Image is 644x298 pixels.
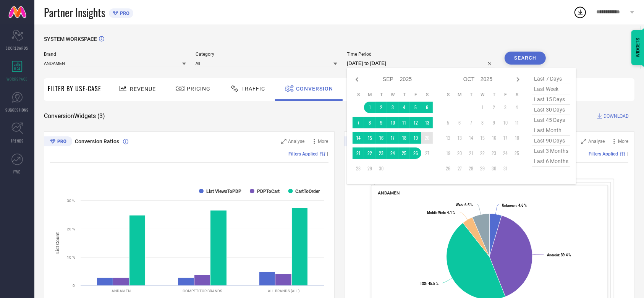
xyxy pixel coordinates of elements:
[353,163,364,174] td: Sun Sep 28 2025
[44,36,97,42] span: SYSTEM WORKSPACE
[421,92,433,98] th: Saturday
[532,136,570,146] span: last 90 days
[454,147,465,159] td: Mon Oct 20 2025
[75,138,119,144] span: Conversion Ratios
[398,147,410,159] td: Thu Sep 25 2025
[513,75,523,84] div: Next month
[387,117,398,128] td: Wed Sep 10 2025
[410,92,421,98] th: Friday
[268,289,299,293] text: ALL BRANDS (ALL)
[187,86,210,92] span: Pricing
[502,203,516,207] tspan: Unknown
[353,132,364,144] td: Sun Sep 14 2025
[532,94,570,105] span: last 15 days
[7,76,28,82] span: WORKSPACE
[375,132,387,144] td: Tue Sep 16 2025
[296,86,333,92] span: Conversion
[500,147,511,159] td: Fri Oct 24 2025
[14,169,21,175] span: FWD
[421,132,433,144] td: Sat Sep 20 2025
[477,92,488,98] th: Wednesday
[67,199,75,203] text: 30 %
[375,102,387,113] td: Tue Sep 02 2025
[427,211,455,215] text: : 4.1 %
[375,92,387,98] th: Tuesday
[456,203,463,207] tspan: Web
[588,139,605,144] span: Analyse
[454,132,465,144] td: Mon Oct 13 2025
[420,282,426,286] tspan: IOS
[398,92,410,98] th: Thursday
[547,253,571,257] text: : 39.4 %
[477,117,488,128] td: Wed Oct 08 2025
[500,132,511,144] td: Fri Oct 17 2025
[532,125,570,136] span: last month
[627,151,628,157] span: |
[67,227,75,231] text: 20 %
[55,232,60,254] tspan: List Count
[375,163,387,174] td: Tue Sep 30 2025
[511,147,523,159] td: Sat Oct 25 2025
[477,163,488,174] td: Wed Oct 29 2025
[532,74,570,84] span: last 7 days
[398,132,410,144] td: Thu Sep 18 2025
[44,136,72,148] div: Premium
[589,151,618,157] span: Filters Applied
[500,163,511,174] td: Fri Oct 31 2025
[477,102,488,113] td: Wed Oct 01 2025
[196,52,338,57] span: Category
[465,92,477,98] th: Tuesday
[488,92,500,98] th: Thursday
[206,189,241,194] text: List ViewsToPDP
[477,132,488,144] td: Wed Oct 15 2025
[344,136,372,148] div: Premium
[420,282,438,286] text: : 45.5 %
[241,86,265,92] span: Traffic
[488,132,500,144] td: Thu Oct 16 2025
[364,117,375,128] td: Mon Sep 08 2025
[581,139,586,144] svg: Zoom
[456,203,473,207] text: : 6.5 %
[44,5,105,20] span: Partner Insights
[532,115,570,125] span: last 45 days
[410,102,421,113] td: Fri Sep 05 2025
[488,147,500,159] td: Thu Oct 23 2025
[454,163,465,174] td: Mon Oct 27 2025
[11,138,24,144] span: TRENDS
[442,163,454,174] td: Sun Oct 26 2025
[410,147,421,159] td: Fri Sep 26 2025
[547,253,559,257] tspan: Android
[502,203,527,207] text: : 4.6 %
[488,163,500,174] td: Thu Oct 30 2025
[6,45,29,51] span: SCORECARDS
[6,107,29,113] span: SUGGESTIONS
[500,102,511,113] td: Fri Oct 03 2025
[500,117,511,128] td: Fri Oct 10 2025
[410,132,421,144] td: Fri Sep 19 2025
[398,117,410,128] td: Thu Sep 11 2025
[511,117,523,128] td: Sat Oct 11 2025
[378,190,400,196] span: ANDAMEN
[387,132,398,144] td: Wed Sep 17 2025
[604,112,629,120] span: DOWNLOAD
[67,255,75,259] text: 10 %
[48,84,101,93] span: Filter By Use-Case
[375,147,387,159] td: Tue Sep 23 2025
[421,147,433,159] td: Sat Sep 27 2025
[454,92,465,98] th: Monday
[353,92,364,98] th: Sunday
[130,86,156,92] span: Revenue
[44,112,105,120] span: Conversion Widgets ( 3 )
[511,92,523,98] th: Saturday
[465,163,477,174] td: Tue Oct 28 2025
[257,189,280,194] text: PDPToCart
[465,147,477,159] td: Tue Oct 21 2025
[364,147,375,159] td: Mon Sep 22 2025
[511,102,523,113] td: Sat Oct 04 2025
[410,117,421,128] td: Fri Sep 12 2025
[442,147,454,159] td: Sun Oct 19 2025
[505,52,546,65] button: Search
[500,92,511,98] th: Friday
[573,5,587,19] div: Open download list
[454,117,465,128] td: Mon Oct 06 2025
